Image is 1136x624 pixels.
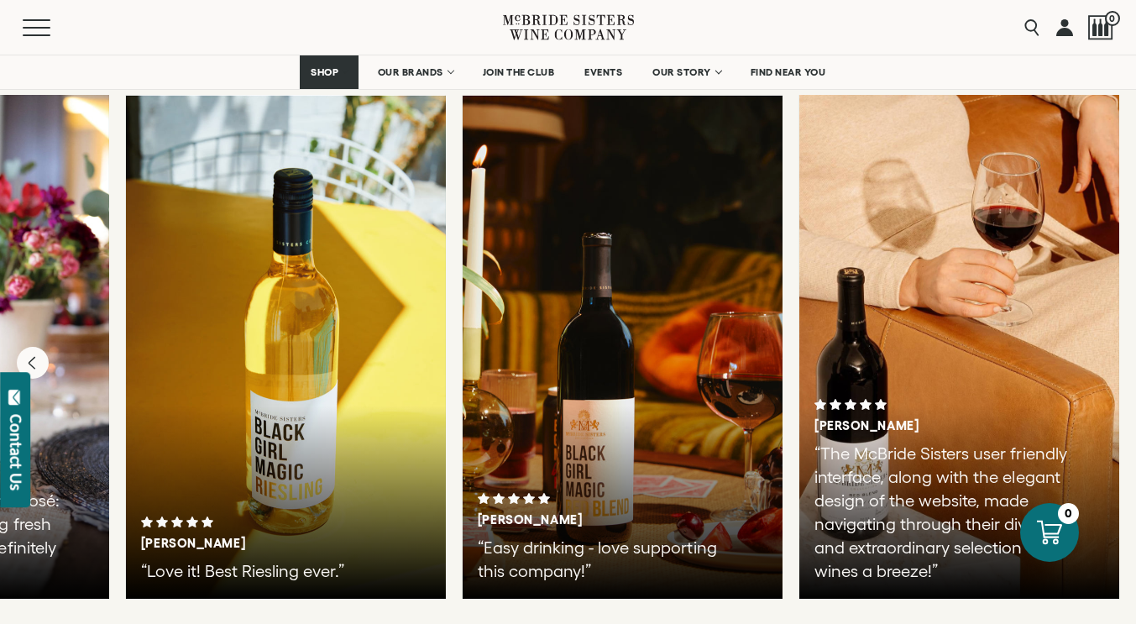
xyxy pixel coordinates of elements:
[478,536,747,583] p: “Easy drinking - love supporting this company!”
[8,414,24,490] div: Contact Us
[814,442,1084,583] p: “The McBride Sisters user friendly interface, along with the elegant design of the website, made ...
[378,66,443,78] span: OUR BRANDS
[1058,503,1079,524] div: 0
[751,66,826,78] span: FIND NEAR YOU
[23,19,83,36] button: Mobile Menu Trigger
[472,55,566,89] a: JOIN THE CLUB
[300,55,359,89] a: SHOP
[141,559,411,583] p: “Love it! Best Riesling ever.”
[311,66,339,78] span: SHOP
[641,55,731,89] a: OUR STORY
[584,66,622,78] span: EVENTS
[483,66,555,78] span: JOIN THE CLUB
[1105,11,1120,26] span: 0
[573,55,633,89] a: EVENTS
[17,347,49,379] button: Previous
[652,66,711,78] span: OUR STORY
[740,55,837,89] a: FIND NEAR YOU
[814,418,1046,433] h3: [PERSON_NAME]
[367,55,463,89] a: OUR BRANDS
[478,512,709,527] h3: [PERSON_NAME]
[141,536,373,551] h3: [PERSON_NAME]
